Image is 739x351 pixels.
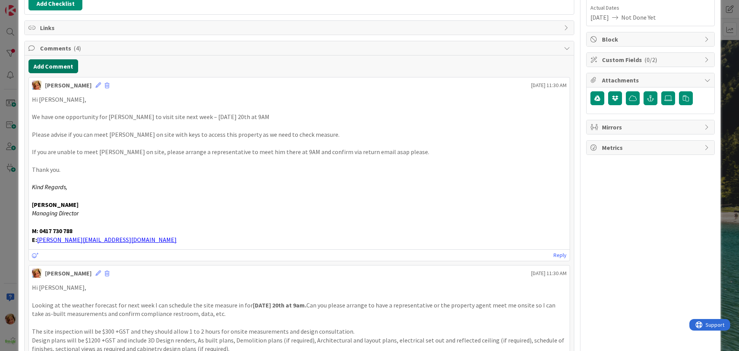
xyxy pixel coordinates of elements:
span: [DATE] 11:30 AM [531,269,567,277]
span: Links [40,23,560,32]
span: ( 0/2 ) [644,56,657,64]
div: [PERSON_NAME] [45,269,92,278]
div: [PERSON_NAME] [45,81,92,90]
p: Thank you. [32,165,567,174]
span: Comments [40,44,560,53]
p: Hi [PERSON_NAME], [32,283,567,292]
p: We have one opportunity for [PERSON_NAME] to visit site next week – [DATE] 20th at 9AM [32,113,567,121]
p: The site inspection will be $300 +GST and they should allow 1 to 2 hours for onsite measurements ... [32,327,567,336]
em: Managing Director [32,209,79,217]
p: Please advise if you can meet [PERSON_NAME] on site with keys to access this property as we need ... [32,130,567,139]
em: Kind Regards, [32,183,67,191]
span: Block [602,35,701,44]
strong: [PERSON_NAME] [32,201,79,208]
p: Looking at the weather forecast for next week I can schedule the site measure in for Can you plea... [32,301,567,318]
strong: E: [32,236,37,244]
span: Support [16,1,35,10]
span: ( 4 ) [74,44,81,52]
span: Mirrors [602,123,701,132]
a: [PERSON_NAME][EMAIL_ADDRESS][DOMAIN_NAME] [37,236,177,244]
button: Add Comment [28,59,78,73]
img: KD [32,81,41,90]
p: Hi [PERSON_NAME], [32,95,567,104]
p: If you are unable to meet [PERSON_NAME] on site, please arrange a representative to meet him ther... [32,148,567,156]
span: [DATE] 11:30 AM [531,81,567,89]
span: Not Done Yet [621,13,656,22]
span: Attachments [602,76,701,85]
span: Custom Fields [602,55,701,64]
strong: M: 0417 730 788 [32,227,72,235]
img: KD [32,269,41,278]
strong: [DATE] 20th at 9am. [253,301,306,309]
span: Actual Dates [590,4,711,12]
span: [DATE] [590,13,609,22]
span: Metrics [602,143,701,152]
a: Reply [553,250,567,260]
